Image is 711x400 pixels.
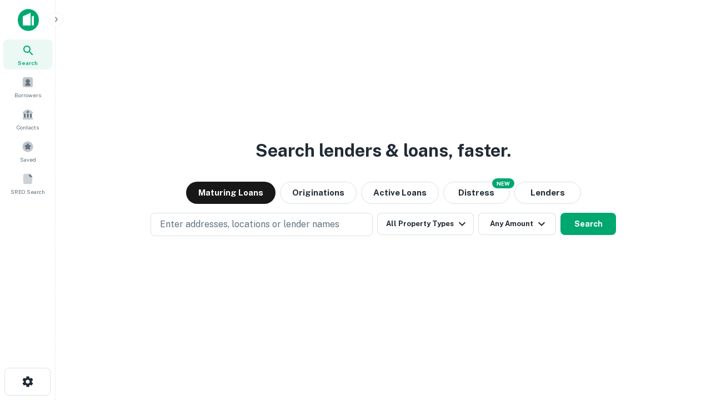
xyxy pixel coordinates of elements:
[3,39,52,69] a: Search
[18,9,39,31] img: capitalize-icon.png
[20,155,36,164] span: Saved
[655,311,711,364] iframe: Chat Widget
[3,104,52,134] a: Contacts
[3,136,52,166] a: Saved
[151,213,373,236] button: Enter addresses, locations or lender names
[377,213,474,235] button: All Property Types
[160,218,339,231] p: Enter addresses, locations or lender names
[18,58,38,67] span: Search
[256,137,511,164] h3: Search lenders & loans, faster.
[443,182,510,204] button: Search distressed loans with lien and other non-mortgage details.
[14,91,41,99] span: Borrowers
[361,182,439,204] button: Active Loans
[17,123,39,132] span: Contacts
[3,168,52,198] a: SREO Search
[478,213,556,235] button: Any Amount
[11,187,45,196] span: SREO Search
[514,182,581,204] button: Lenders
[186,182,276,204] button: Maturing Loans
[280,182,357,204] button: Originations
[560,213,616,235] button: Search
[3,72,52,102] a: Borrowers
[492,178,514,188] div: NEW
